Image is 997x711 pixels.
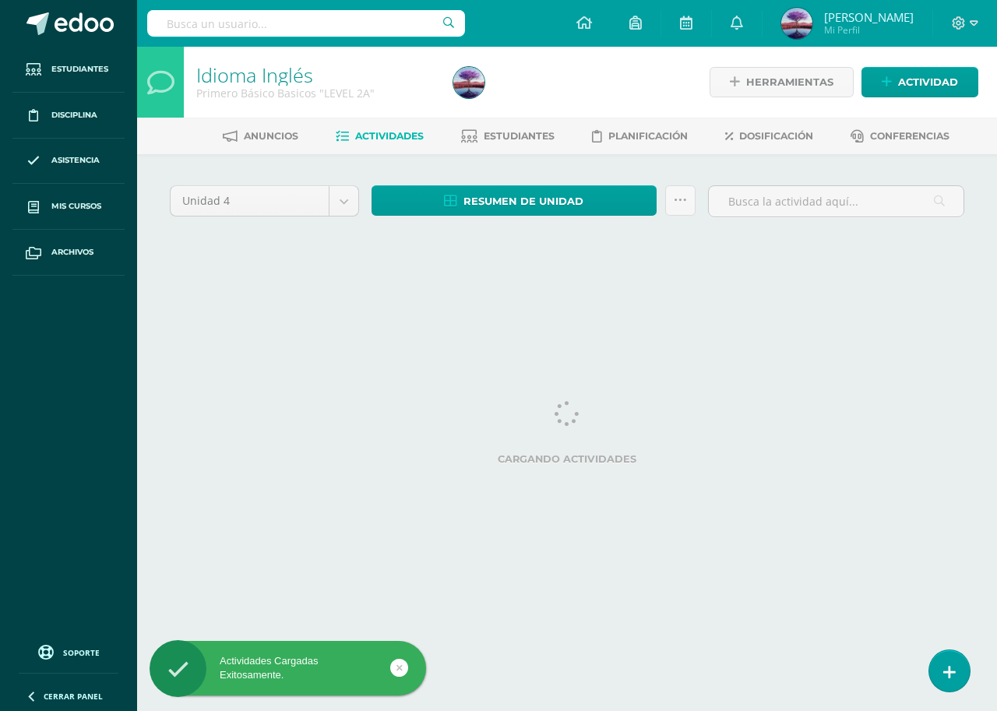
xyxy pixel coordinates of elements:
span: Actividad [898,68,958,97]
a: Disciplina [12,93,125,139]
a: Herramientas [710,67,854,97]
a: Actividad [861,67,978,97]
a: Idioma Inglés [196,62,313,88]
input: Busca un usuario... [147,10,465,37]
span: Dosificación [739,130,813,142]
a: Soporte [19,641,118,662]
div: Primero Básico Basicos 'LEVEL 2A' [196,86,435,100]
span: Mis cursos [51,200,101,213]
a: Resumen de unidad [372,185,657,216]
span: Unidad 4 [182,186,317,216]
a: Conferencias [851,124,949,149]
span: [PERSON_NAME] [824,9,914,25]
a: Estudiantes [461,124,555,149]
span: Planificación [608,130,688,142]
span: Cerrar panel [44,691,103,702]
span: Resumen de unidad [463,187,583,216]
a: Actividades [336,124,424,149]
span: Anuncios [244,130,298,142]
h1: Idioma Inglés [196,64,435,86]
span: Soporte [63,647,100,658]
div: Actividades Cargadas Exitosamente. [150,654,426,682]
img: b26ecf60efbf93846e8d21fef1a28423.png [781,8,812,39]
a: Anuncios [223,124,298,149]
span: Herramientas [746,68,833,97]
span: Disciplina [51,109,97,121]
input: Busca la actividad aquí... [709,186,964,216]
label: Cargando actividades [170,453,964,465]
span: Archivos [51,246,93,259]
a: Dosificación [725,124,813,149]
img: b26ecf60efbf93846e8d21fef1a28423.png [453,67,484,98]
a: Asistencia [12,139,125,185]
span: Estudiantes [484,130,555,142]
span: Conferencias [870,130,949,142]
span: Estudiantes [51,63,108,76]
span: Mi Perfil [824,23,914,37]
a: Unidad 4 [171,186,358,216]
a: Planificación [592,124,688,149]
a: Archivos [12,230,125,276]
a: Estudiantes [12,47,125,93]
span: Actividades [355,130,424,142]
span: Asistencia [51,154,100,167]
a: Mis cursos [12,184,125,230]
